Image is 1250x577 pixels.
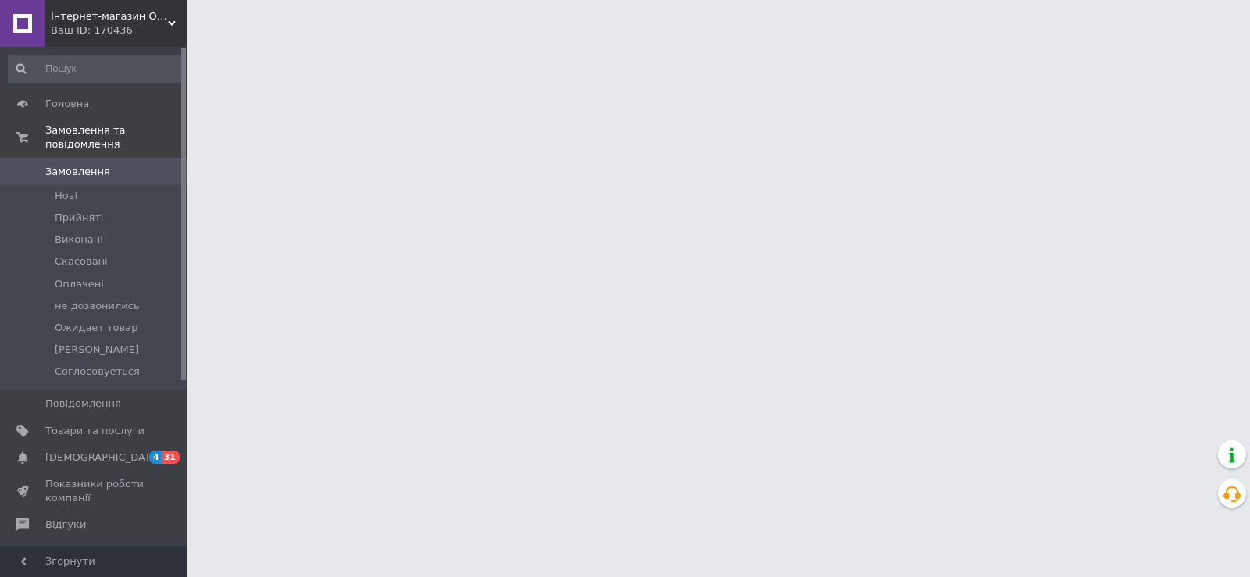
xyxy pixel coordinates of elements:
[8,55,184,83] input: Пошук
[162,451,180,464] span: 31
[45,518,86,532] span: Відгуки
[55,189,77,203] span: Нові
[51,23,187,37] div: Ваш ID: 170436
[45,165,110,179] span: Замовлення
[55,299,140,313] span: не дозвонились
[149,451,162,464] span: 4
[55,343,139,357] span: [PERSON_NAME]
[45,477,145,505] span: Показники роботи компанії
[55,321,137,335] span: Ожидает товар
[55,365,140,379] span: Соглосовуеться
[45,545,87,559] span: Покупці
[55,211,103,225] span: Прийняті
[45,97,89,111] span: Головна
[55,255,108,269] span: Скасовані
[45,451,161,465] span: [DEMOGRAPHIC_DATA]
[51,9,168,23] span: Інтернет-магазин OSSKAR
[55,277,104,291] span: Оплачені
[55,233,103,247] span: Виконані
[45,123,187,151] span: Замовлення та повідомлення
[45,424,145,438] span: Товари та послуги
[45,397,121,411] span: Повідомлення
